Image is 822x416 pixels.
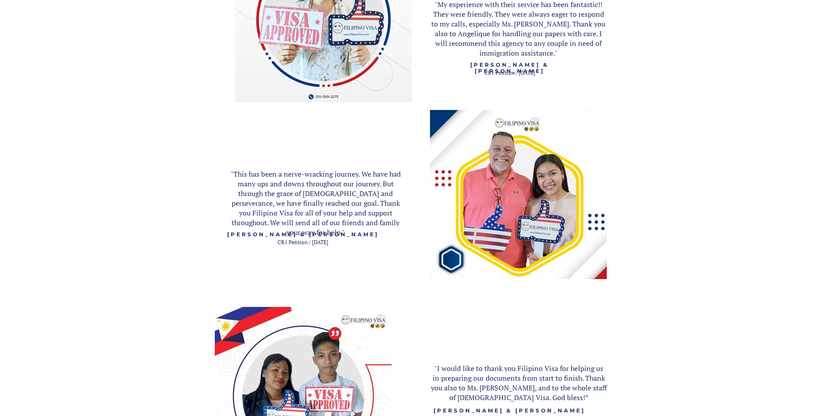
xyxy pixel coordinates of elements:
[434,407,585,414] span: [PERSON_NAME] & [PERSON_NAME]
[231,169,401,237] span: "This has been a nerve-wracking journey. We have had many ups and downs throughout our journey. B...
[227,231,379,238] span: [PERSON_NAME] & [PERSON_NAME]
[431,363,607,402] span: "I would like to thank you Filipino Visa for helping us in preparing our documents from start to ...
[278,239,328,246] span: CR1 Petition / [DATE]
[470,61,549,74] span: [PERSON_NAME] & [PERSON_NAME]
